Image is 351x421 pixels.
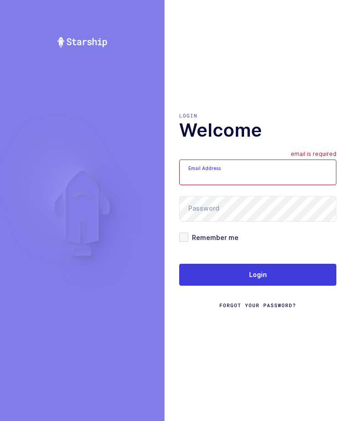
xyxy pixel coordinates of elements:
div: email is required [291,150,336,160]
button: Login [179,264,336,286]
span: Remember me [188,233,239,242]
h1: Welcome [179,119,336,141]
a: Forgot Your Password? [219,302,296,309]
div: Login [179,112,336,119]
img: Starship [57,37,108,48]
input: Password [179,196,336,222]
input: Email Address [179,160,336,185]
span: Login [249,270,267,279]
